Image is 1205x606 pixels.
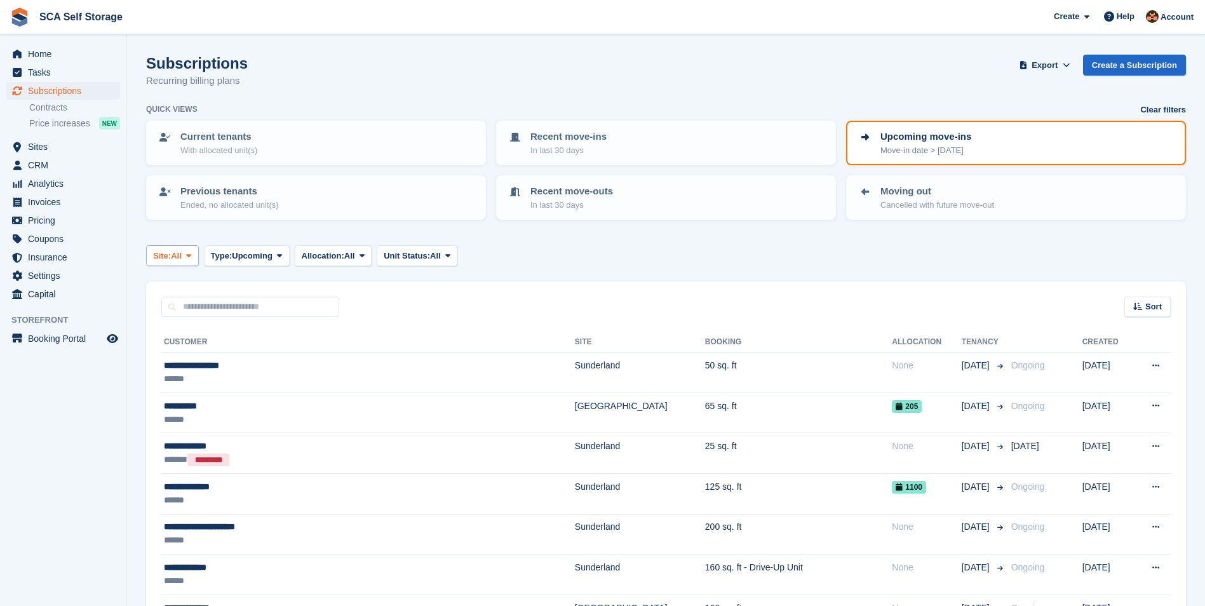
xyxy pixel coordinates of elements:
p: Current tenants [180,130,257,144]
td: 25 sq. ft [705,433,892,474]
span: Allocation: [302,250,344,262]
span: CRM [28,156,104,174]
span: Unit Status: [384,250,430,262]
span: Account [1161,11,1194,24]
td: [DATE] [1082,353,1133,393]
span: Ongoing [1011,481,1045,492]
span: Sort [1145,300,1162,313]
button: Export [1017,55,1073,76]
p: Recurring billing plans [146,74,248,88]
a: menu [6,82,120,100]
button: Unit Status: All [377,245,457,266]
a: Create a Subscription [1083,55,1186,76]
span: Ongoing [1011,562,1045,572]
a: Preview store [105,331,120,346]
span: 205 [892,400,922,413]
td: [DATE] [1082,393,1133,433]
td: [DATE] [1082,433,1133,474]
div: None [892,359,961,372]
td: [GEOGRAPHIC_DATA] [575,393,705,433]
a: menu [6,285,120,303]
span: Ongoing [1011,401,1045,411]
span: Analytics [28,175,104,192]
a: menu [6,212,120,229]
button: Type: Upcoming [204,245,290,266]
span: Settings [28,267,104,285]
p: Moving out [880,184,994,199]
div: NEW [99,117,120,130]
th: Tenancy [962,332,1006,353]
img: Sarah Race [1146,10,1159,23]
td: Sunderland [575,473,705,514]
p: With allocated unit(s) [180,144,257,157]
a: menu [6,193,120,211]
a: Upcoming move-ins Move-in date > [DATE] [847,122,1185,164]
a: Recent move-ins In last 30 days [497,122,835,164]
span: [DATE] [1011,441,1039,451]
p: Upcoming move-ins [880,130,971,144]
th: Booking [705,332,892,353]
p: Ended, no allocated unit(s) [180,199,279,212]
a: SCA Self Storage [34,6,128,27]
span: Booking Portal [28,330,104,347]
a: Current tenants With allocated unit(s) [147,122,485,164]
p: In last 30 days [530,144,607,157]
a: Contracts [29,102,120,114]
th: Allocation [892,332,961,353]
img: stora-icon-8386f47178a22dfd0bd8f6a31ec36ba5ce8667c1dd55bd0f319d3a0aa187defe.svg [10,8,29,27]
td: [DATE] [1082,514,1133,555]
span: Capital [28,285,104,303]
span: All [344,250,355,262]
div: None [892,520,961,534]
span: All [430,250,441,262]
span: Ongoing [1011,522,1045,532]
span: Pricing [28,212,104,229]
a: menu [6,45,120,63]
span: Coupons [28,230,104,248]
td: Sunderland [575,555,705,595]
a: menu [6,64,120,81]
a: menu [6,230,120,248]
span: Help [1117,10,1134,23]
span: Insurance [28,248,104,266]
td: 125 sq. ft [705,473,892,514]
span: Tasks [28,64,104,81]
a: Moving out Cancelled with future move-out [847,177,1185,219]
span: Price increases [29,118,90,130]
span: Storefront [11,314,126,327]
p: Move-in date > [DATE] [880,144,971,157]
span: Invoices [28,193,104,211]
a: Recent move-outs In last 30 days [497,177,835,219]
th: Customer [161,332,575,353]
span: Site: [153,250,171,262]
td: 65 sq. ft [705,393,892,433]
a: Clear filters [1140,104,1186,116]
span: 1100 [892,481,926,494]
p: Recent move-outs [530,184,613,199]
span: Export [1032,59,1058,72]
p: In last 30 days [530,199,613,212]
a: menu [6,267,120,285]
p: Previous tenants [180,184,279,199]
div: None [892,561,961,574]
th: Site [575,332,705,353]
span: Create [1054,10,1079,23]
span: Ongoing [1011,360,1045,370]
td: 50 sq. ft [705,353,892,393]
span: [DATE] [962,400,992,413]
span: [DATE] [962,440,992,453]
td: Sunderland [575,353,705,393]
span: Home [28,45,104,63]
a: menu [6,156,120,174]
span: Type: [211,250,232,262]
td: Sunderland [575,514,705,555]
span: Upcoming [232,250,273,262]
h1: Subscriptions [146,55,248,72]
p: Cancelled with future move-out [880,199,994,212]
p: Recent move-ins [530,130,607,144]
span: All [171,250,182,262]
span: [DATE] [962,480,992,494]
td: 200 sq. ft [705,514,892,555]
td: Sunderland [575,433,705,474]
div: None [892,440,961,453]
